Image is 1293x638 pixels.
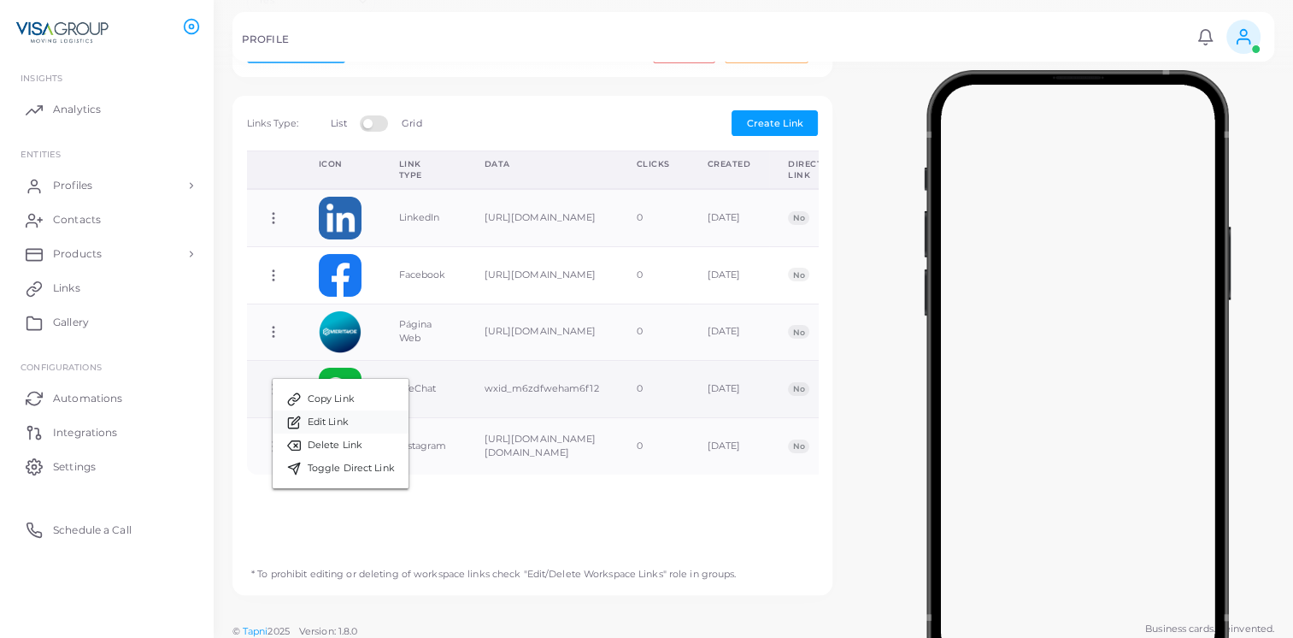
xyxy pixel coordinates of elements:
p: * To prohibit editing or deleting of workspace links check "Edit/Delete Workspace Links" role in ... [238,553,737,582]
span: No [788,211,809,225]
td: [DATE] [689,189,770,246]
a: Contacts [13,203,201,237]
span: Analytics [53,102,101,117]
label: Grid [402,117,421,131]
td: [DATE] [689,361,770,418]
a: Gallery [13,305,201,340]
div: Data [485,158,599,170]
span: Delete Link [308,439,362,452]
td: wxid_m6zdfweham6f12 [466,361,618,418]
span: No [788,440,809,453]
td: [URL][DOMAIN_NAME] [466,246,618,304]
span: No [788,382,809,396]
td: 0 [618,304,689,361]
td: [URL][DOMAIN_NAME] [466,189,618,246]
span: Copy Link [308,393,355,406]
td: 0 [618,418,689,475]
div: Created [708,158,751,170]
h5: PROFILE [242,33,289,45]
img: linkedin.png [319,197,361,239]
span: Settings [53,459,96,475]
span: Links [53,281,80,296]
td: [URL][DOMAIN_NAME][DOMAIN_NAME] [466,418,618,475]
td: Facebook [380,246,466,304]
td: [URL][DOMAIN_NAME] [466,304,618,361]
td: LinkedIn [380,189,466,246]
td: 0 [618,246,689,304]
td: WeChat [380,361,466,418]
td: [DATE] [689,246,770,304]
td: 0 [618,189,689,246]
label: List [331,117,346,131]
td: Instagram [380,418,466,475]
img: logo [15,16,110,48]
button: Create Link [732,110,818,136]
a: Products [13,237,201,271]
td: [DATE] [689,418,770,475]
span: Products [53,246,102,262]
span: ENTITIES [21,149,61,159]
span: Links Type: [247,117,298,129]
a: Links [13,271,201,305]
span: Edit Link [308,416,349,429]
td: [DATE] [689,304,770,361]
span: Contacts [53,212,101,227]
td: Página Web [380,304,466,361]
span: Automations [53,391,122,406]
a: Settings [13,449,201,483]
span: No [788,268,809,281]
span: INSIGHTS [21,73,62,83]
div: Icon [319,158,361,170]
a: Analytics [13,92,201,127]
span: Version: 1.8.0 [299,625,358,637]
a: Integrations [13,415,201,449]
span: Profiles [53,178,92,193]
img: wechat.png [319,368,361,411]
div: Link Type [399,158,447,181]
img: 3803675c-bf3e-4f4b-a26a-7a63d30861b4-1755621335905.png [319,310,361,353]
div: Clicks [637,158,670,170]
span: No [788,325,809,339]
th: Action [247,151,300,189]
a: Profiles [13,168,201,203]
a: Schedule a Call [13,512,201,546]
img: facebook.png [319,254,361,297]
td: 0 [618,361,689,418]
span: Configurations [21,362,102,372]
span: Toggle Direct Link [308,462,395,476]
span: Gallery [53,315,89,330]
a: Tapni [243,625,268,637]
a: Automations [13,381,201,415]
span: Create Link [747,117,803,129]
div: Direct Link [788,158,822,181]
span: Integrations [53,425,117,440]
span: Schedule a Call [53,523,132,538]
